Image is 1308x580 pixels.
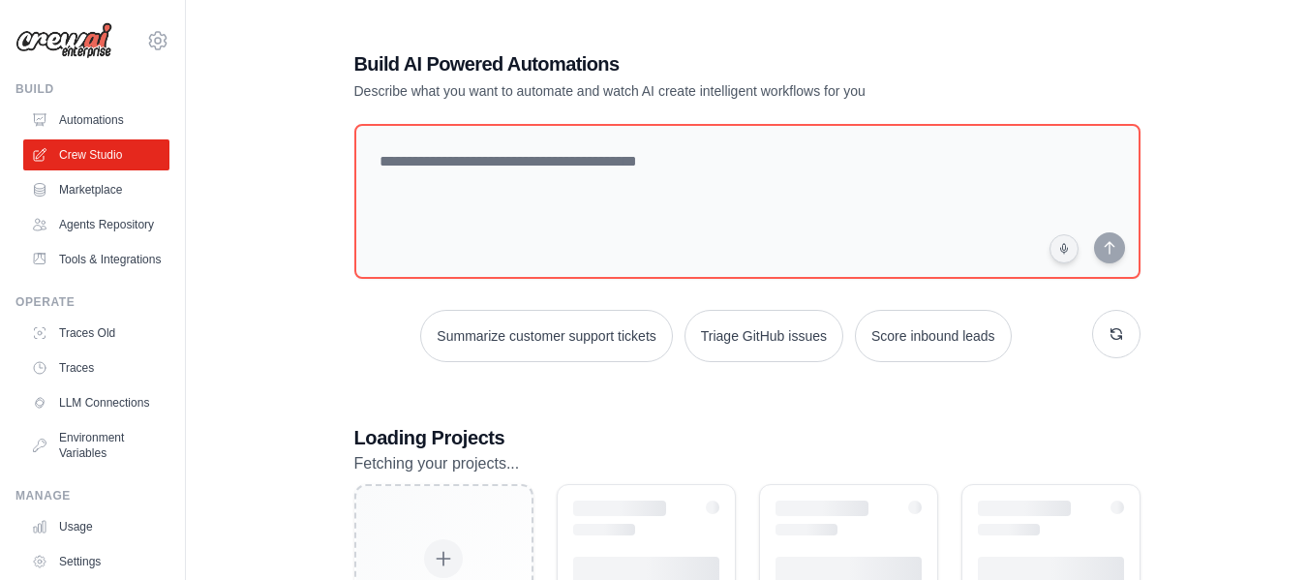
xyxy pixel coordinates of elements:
[23,244,169,275] a: Tools & Integrations
[855,310,1012,362] button: Score inbound leads
[23,387,169,418] a: LLM Connections
[354,50,1005,77] h1: Build AI Powered Automations
[23,174,169,205] a: Marketplace
[354,81,1005,101] p: Describe what you want to automate and watch AI create intelligent workflows for you
[15,294,169,310] div: Operate
[684,310,843,362] button: Triage GitHub issues
[23,546,169,577] a: Settings
[23,352,169,383] a: Traces
[1049,234,1079,263] button: Click to speak your automation idea
[354,424,1141,451] h3: Loading Projects
[420,310,672,362] button: Summarize customer support tickets
[23,105,169,136] a: Automations
[15,22,112,59] img: Logo
[15,81,169,97] div: Build
[354,451,1141,476] p: Fetching your projects...
[23,139,169,170] a: Crew Studio
[23,422,169,469] a: Environment Variables
[15,488,169,504] div: Manage
[23,209,169,240] a: Agents Repository
[1092,310,1141,358] button: Get new suggestions
[23,318,169,349] a: Traces Old
[23,511,169,542] a: Usage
